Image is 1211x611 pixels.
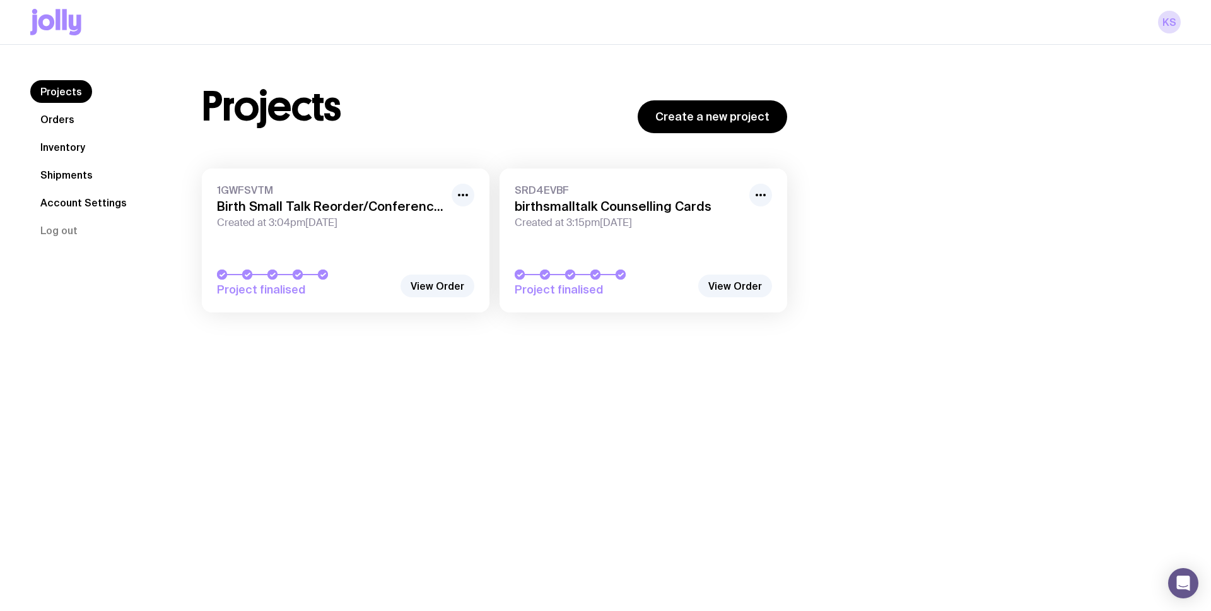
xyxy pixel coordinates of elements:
a: Shipments [30,163,103,186]
a: SRD4EVBFbirthsmalltalk Counselling CardsCreated at 3:15pm[DATE]Project finalised [500,169,787,312]
a: View Order [698,275,772,297]
span: Project finalised [217,282,394,297]
a: KS [1158,11,1181,33]
button: Log out [30,219,88,242]
span: Created at 3:15pm[DATE] [515,217,742,229]
h3: birthsmalltalk Counselling Cards [515,199,742,214]
span: Created at 3:04pm[DATE] [217,217,444,229]
span: SRD4EVBF [515,184,742,196]
a: Orders [30,108,85,131]
a: Create a new project [638,100,787,133]
h1: Projects [202,86,341,127]
span: 1GWFSVTM [217,184,444,196]
a: Projects [30,80,92,103]
h3: Birth Small Talk Reorder/Conference Merch [217,199,444,214]
a: Account Settings [30,191,137,214]
a: Inventory [30,136,95,158]
div: Open Intercom Messenger [1168,568,1198,598]
a: 1GWFSVTMBirth Small Talk Reorder/Conference MerchCreated at 3:04pm[DATE]Project finalised [202,169,489,312]
span: Project finalised [515,282,691,297]
a: View Order [401,275,474,297]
